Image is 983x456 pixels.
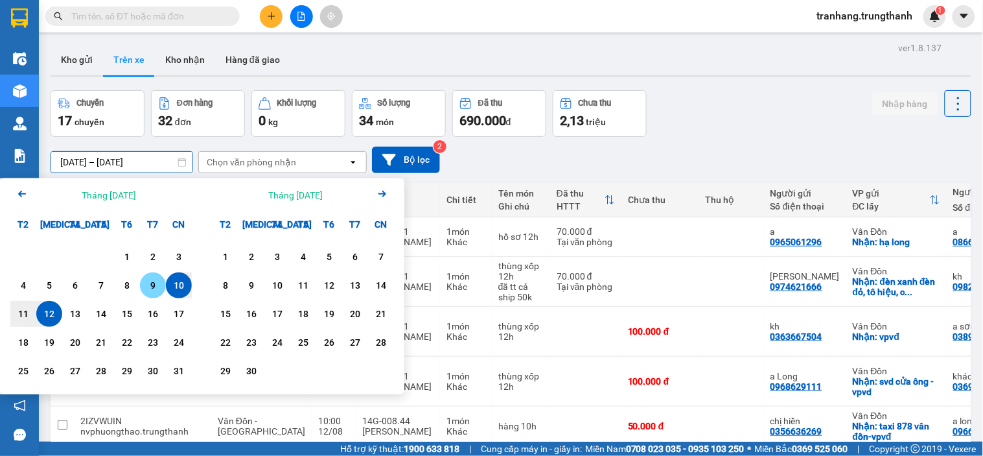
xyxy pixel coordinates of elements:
div: Vân Đồn [853,226,940,237]
div: Choose Thứ Sáu, tháng 08 1 2025. It's available. [114,244,140,270]
div: c giang [770,271,840,282]
div: Vân Đồn [853,266,940,276]
div: 18 [14,335,32,350]
div: Choose Thứ Bảy, tháng 09 27 2025. It's available. [342,330,368,355]
button: Kho gửi [51,44,103,75]
span: đơn [175,117,191,127]
div: 26 [40,363,58,379]
div: hàng 10h [498,421,544,431]
div: nvphuongthao.trungthanh [80,426,205,437]
button: Hàng đã giao [215,44,290,75]
div: Nhận: svd cửa ông -vpvd [853,376,940,397]
button: Next month. [375,186,390,204]
div: 28 [92,363,110,379]
div: Choose Thứ Ba, tháng 09 23 2025. It's available. [238,330,264,355]
div: 10:00 [318,416,349,426]
div: 100.000 đ [628,326,693,337]
div: Choose Thứ Hai, tháng 08 11 2025. It's available. [10,301,36,327]
button: Bộ lọc [372,147,440,173]
div: 11 [14,306,32,322]
div: 1 [118,249,136,265]
div: Choose Thứ Năm, tháng 08 21 2025. It's available. [88,330,114,355]
div: a Long [770,371,840,381]
div: thùng xốp 12h [498,371,544,392]
div: Choose Thứ Sáu, tháng 09 26 2025. It's available. [316,330,342,355]
div: Khác [446,331,485,342]
div: Choose Thứ Ba, tháng 09 2 2025. It's available. [238,244,264,270]
div: Đã thu [557,188,605,198]
div: 30 [242,363,260,379]
div: T6 [316,211,342,237]
button: Previous month. [14,186,30,204]
div: Choose Thứ Năm, tháng 09 25 2025. It's available. [290,330,316,355]
div: Choose Chủ Nhật, tháng 09 28 2025. It's available. [368,330,394,355]
span: Hỗ trợ kỹ thuật: [340,442,459,456]
th: Toggle SortBy [550,183,621,217]
div: 3 [170,249,188,265]
div: CN [166,211,192,237]
div: 15 [216,306,235,322]
button: Khối lượng0kg [251,90,345,137]
div: Chưa thu [579,99,612,108]
span: 690.000 [459,113,506,128]
span: 17 [58,113,72,128]
div: 8 [118,278,136,293]
div: 17 [170,306,188,322]
div: ver 1.8.137 [899,41,942,55]
img: icon-new-feature [929,10,941,22]
span: 32 [158,113,172,128]
div: Vân Đồn [853,411,940,421]
div: Đã thu [478,99,502,108]
div: Choose Chủ Nhật, tháng 08 3 2025. It's available. [166,244,192,270]
div: Chuyến [76,99,104,108]
div: 19 [320,306,338,322]
div: Choose Thứ Sáu, tháng 09 19 2025. It's available. [316,301,342,327]
div: Choose Thứ Tư, tháng 08 6 2025. It's available. [62,272,88,298]
span: chuyến [75,117,104,127]
div: 6 [66,278,84,293]
div: [PERSON_NAME] [362,426,434,437]
span: món [376,117,394,127]
span: file-add [297,12,306,21]
input: Select a date range. [51,152,192,173]
div: Tháng [DATE] [268,189,323,202]
div: 2 [242,249,260,265]
span: Miền Nam [585,442,745,456]
div: 16 [144,306,162,322]
div: 14G-008.44 [362,416,434,426]
div: 26 [320,335,338,350]
div: Choose Chủ Nhật, tháng 09 21 2025. It's available. [368,301,394,327]
div: 25 [14,363,32,379]
div: 4 [294,249,312,265]
div: 15 [118,306,136,322]
div: Choose Thứ Ba, tháng 08 19 2025. It's available. [36,330,62,355]
div: 1 món [446,371,485,381]
div: Choose Thứ Năm, tháng 08 7 2025. It's available. [88,272,114,298]
div: 1 món [446,416,485,426]
div: Choose Thứ Ba, tháng 09 9 2025. It's available. [238,272,264,298]
div: 0974621666 [770,282,822,292]
div: 14 [92,306,110,322]
div: hồ sơ 12h [498,232,544,242]
div: 4 [14,278,32,293]
div: Nhận: hạ long [853,237,940,247]
div: Choose Thứ Bảy, tháng 08 30 2025. It's available. [140,358,166,384]
div: 12 [40,306,58,322]
div: 22 [118,335,136,350]
div: Tháng [DATE] [82,189,136,202]
span: đ [506,117,511,127]
div: Choose Thứ Sáu, tháng 09 12 2025. It's available. [316,272,342,298]
div: Choose Thứ Năm, tháng 09 4 2025. It's available. [290,244,316,270]
span: kg [268,117,278,127]
div: 10 [268,278,286,293]
div: 1 [216,249,235,265]
div: Choose Thứ Bảy, tháng 08 16 2025. It's available. [140,301,166,327]
div: Choose Thứ Tư, tháng 08 20 2025. It's available. [62,330,88,355]
div: 10 [170,278,188,293]
span: notification [14,400,26,412]
div: Choose Thứ Hai, tháng 08 25 2025. It's available. [10,358,36,384]
span: 2,13 [560,113,584,128]
div: 28 [372,335,390,350]
img: warehouse-icon [13,117,27,130]
div: T5 [88,211,114,237]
